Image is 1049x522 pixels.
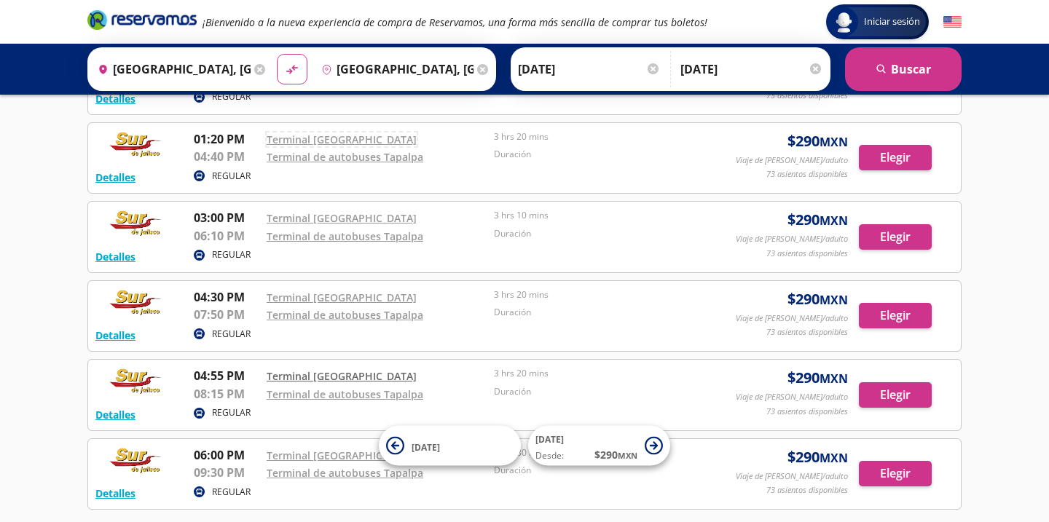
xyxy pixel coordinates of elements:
[87,9,197,31] i: Brand Logo
[95,91,135,106] button: Detalles
[194,209,259,226] p: 03:00 PM
[212,90,251,103] p: REGULAR
[787,288,848,310] span: $ 290
[736,470,848,483] p: Viaje de [PERSON_NAME]/adulto
[95,288,176,317] img: RESERVAMOS
[95,486,135,501] button: Detalles
[494,385,714,398] p: Duración
[494,148,714,161] p: Duración
[859,382,932,408] button: Elegir
[859,461,932,486] button: Elegir
[494,367,714,380] p: 3 hrs 20 mins
[766,484,848,497] p: 73 asientos disponibles
[787,446,848,468] span: $ 290
[267,387,423,401] a: Terminal de autobuses Tapalpa
[535,449,564,462] span: Desde:
[820,371,848,387] small: MXN
[494,227,714,240] p: Duración
[680,51,823,87] input: Opcional
[194,288,259,306] p: 04:30 PM
[943,13,962,31] button: English
[820,450,848,466] small: MXN
[194,130,259,148] p: 01:20 PM
[267,308,423,322] a: Terminal de autobuses Tapalpa
[95,170,135,185] button: Detalles
[212,406,251,419] p: REGULAR
[194,148,259,165] p: 04:40 PM
[267,448,417,462] a: Terminal [GEOGRAPHIC_DATA]
[736,391,848,403] p: Viaje de [PERSON_NAME]/adulto
[212,170,251,183] p: REGULAR
[494,130,714,143] p: 3 hrs 20 mins
[494,464,714,477] p: Duración
[859,224,932,250] button: Elegir
[820,292,848,308] small: MXN
[212,486,251,499] p: REGULAR
[212,248,251,261] p: REGULAR
[203,15,707,29] em: ¡Bienvenido a la nueva experiencia de compra de Reservamos, una forma más sencilla de comprar tus...
[267,211,417,225] a: Terminal [GEOGRAPHIC_DATA]
[267,133,417,146] a: Terminal [GEOGRAPHIC_DATA]
[267,369,417,383] a: Terminal [GEOGRAPHIC_DATA]
[95,407,135,422] button: Detalles
[379,426,521,466] button: [DATE]
[194,367,259,384] p: 04:55 PM
[92,51,251,87] input: Buscar Origen
[518,51,661,87] input: Elegir Fecha
[267,229,423,243] a: Terminal de autobuses Tapalpa
[787,209,848,231] span: $ 290
[859,303,932,328] button: Elegir
[535,433,564,446] span: [DATE]
[766,406,848,418] p: 73 asientos disponibles
[594,447,637,462] span: $ 290
[766,90,848,102] p: 73 asientos disponibles
[494,288,714,301] p: 3 hrs 20 mins
[95,209,176,238] img: RESERVAMOS
[494,306,714,319] p: Duración
[787,130,848,152] span: $ 290
[95,367,176,396] img: RESERVAMOS
[194,385,259,403] p: 08:15 PM
[194,306,259,323] p: 07:50 PM
[412,440,440,453] span: [DATE]
[618,450,637,461] small: MXN
[212,328,251,341] p: REGULAR
[87,9,197,35] a: Brand Logo
[528,426,670,466] button: [DATE]Desde:$290MXN
[787,367,848,389] span: $ 290
[766,168,848,181] p: 73 asientos disponibles
[736,154,848,167] p: Viaje de [PERSON_NAME]/adulto
[267,290,417,304] a: Terminal [GEOGRAPHIC_DATA]
[766,326,848,339] p: 73 asientos disponibles
[766,248,848,260] p: 73 asientos disponibles
[820,134,848,150] small: MXN
[494,209,714,222] p: 3 hrs 10 mins
[267,466,423,480] a: Terminal de autobuses Tapalpa
[95,446,176,475] img: RESERVAMOS
[858,15,926,29] span: Iniciar sesión
[194,446,259,464] p: 06:00 PM
[736,233,848,245] p: Viaje de [PERSON_NAME]/adulto
[95,328,135,343] button: Detalles
[859,145,932,170] button: Elegir
[95,130,176,159] img: RESERVAMOS
[194,464,259,481] p: 09:30 PM
[820,213,848,229] small: MXN
[845,47,962,91] button: Buscar
[194,227,259,245] p: 06:10 PM
[315,51,474,87] input: Buscar Destino
[267,150,423,164] a: Terminal de autobuses Tapalpa
[736,312,848,325] p: Viaje de [PERSON_NAME]/adulto
[95,249,135,264] button: Detalles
